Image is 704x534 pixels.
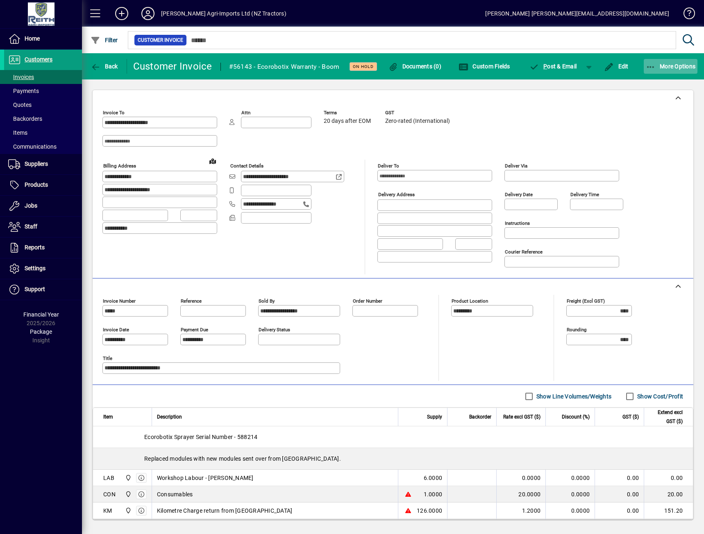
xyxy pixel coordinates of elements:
span: GST [385,110,450,115]
button: Back [89,59,120,74]
span: 126.0000 [417,507,442,515]
span: Terms [324,110,373,115]
mat-label: Invoice number [103,298,136,304]
div: [PERSON_NAME] [PERSON_NAME][EMAIL_ADDRESS][DOMAIN_NAME] [485,7,669,20]
span: Suppliers [25,161,48,167]
mat-label: Reference [181,298,202,304]
div: LAB [103,474,114,482]
mat-label: Sold by [259,298,275,304]
a: Items [4,126,82,140]
mat-label: Payment due [181,327,208,333]
mat-label: Instructions [505,220,530,226]
span: 6.0000 [424,474,443,482]
td: 0.00 [595,502,644,519]
button: Profile [135,6,161,21]
a: Knowledge Base [677,2,694,28]
mat-label: Delivery time [570,192,599,197]
span: Extend excl GST ($) [649,408,683,426]
a: Suppliers [4,154,82,174]
a: Staff [4,217,82,237]
mat-label: Courier Reference [505,249,543,255]
a: View on map [206,154,219,167]
span: Reports [25,244,45,251]
button: More Options [644,59,698,74]
span: Customer Invoice [138,36,183,44]
span: Jobs [25,202,37,209]
span: Edit [604,63,629,70]
span: ost & Email [529,63,577,70]
span: Customers [25,56,52,63]
div: Ecorobotix Sprayer Serial Number - 588214 [93,426,693,448]
label: Show Line Volumes/Weights [535,392,611,400]
span: Ashburton [123,506,132,515]
div: [PERSON_NAME] Agri-Imports Ltd (NZ Tractors) [161,7,286,20]
span: Supply [427,412,442,421]
a: Products [4,175,82,195]
td: 0.00 [595,486,644,502]
span: On hold [353,64,374,69]
span: More Options [646,63,696,70]
span: Payments [8,88,39,94]
mat-label: Deliver via [505,163,527,169]
span: Discount (%) [562,412,590,421]
span: Custom Fields [459,63,510,70]
span: 1.0000 [424,490,443,498]
mat-label: Invoice date [103,327,129,333]
span: Support [25,286,45,292]
div: CON [103,490,116,498]
div: Customer Invoice [133,60,212,73]
button: Custom Fields [456,59,512,74]
span: Kilometre Charge return from [GEOGRAPHIC_DATA] [157,507,293,515]
div: #56143 - Ecorobotix Warranty - Boom [229,60,340,73]
span: Ashburton [123,473,132,482]
a: Settings [4,258,82,279]
td: 0.00 [644,470,693,486]
a: Backorders [4,112,82,126]
a: Invoices [4,70,82,84]
mat-label: Freight (excl GST) [567,298,605,304]
mat-label: Title [103,355,112,361]
span: Zero-rated (International) [385,118,450,124]
button: Post & Email [525,59,581,74]
mat-label: Invoice To [103,110,125,115]
mat-label: Delivery status [259,327,290,333]
a: Home [4,29,82,49]
span: Settings [25,265,45,272]
span: 20 days after EOM [324,118,371,124]
mat-label: Product location [452,298,488,304]
a: Quotes [4,98,82,112]
a: Communications [4,140,82,154]
span: Description [157,412,182,421]
span: Filter [91,37,118,43]
div: 1.2000 [502,507,540,515]
div: 0.0000 [502,474,540,482]
span: Quotes [8,102,32,108]
label: Show Cost/Profit [636,392,683,400]
a: Reports [4,238,82,258]
span: Documents (0) [388,63,441,70]
mat-label: Attn [241,110,250,115]
span: Invoices [8,74,34,80]
td: 0.0000 [545,502,595,519]
span: Staff [25,223,37,230]
td: 0.00 [595,470,644,486]
span: Back [91,63,118,70]
span: Backorder [469,412,491,421]
a: Jobs [4,196,82,216]
span: Communications [8,143,57,150]
td: 151.20 [644,502,693,519]
mat-label: Order number [353,298,382,304]
span: Workshop Labour - [PERSON_NAME] [157,474,254,482]
button: Edit [602,59,631,74]
button: Filter [89,33,120,48]
span: GST ($) [622,412,639,421]
button: Add [109,6,135,21]
mat-label: Deliver To [378,163,399,169]
td: 0.0000 [545,470,595,486]
mat-label: Delivery date [505,192,533,197]
span: Ashburton [123,490,132,499]
span: Home [25,35,40,42]
mat-label: Rounding [567,327,586,333]
span: Items [8,129,27,136]
span: Financial Year [23,311,59,318]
